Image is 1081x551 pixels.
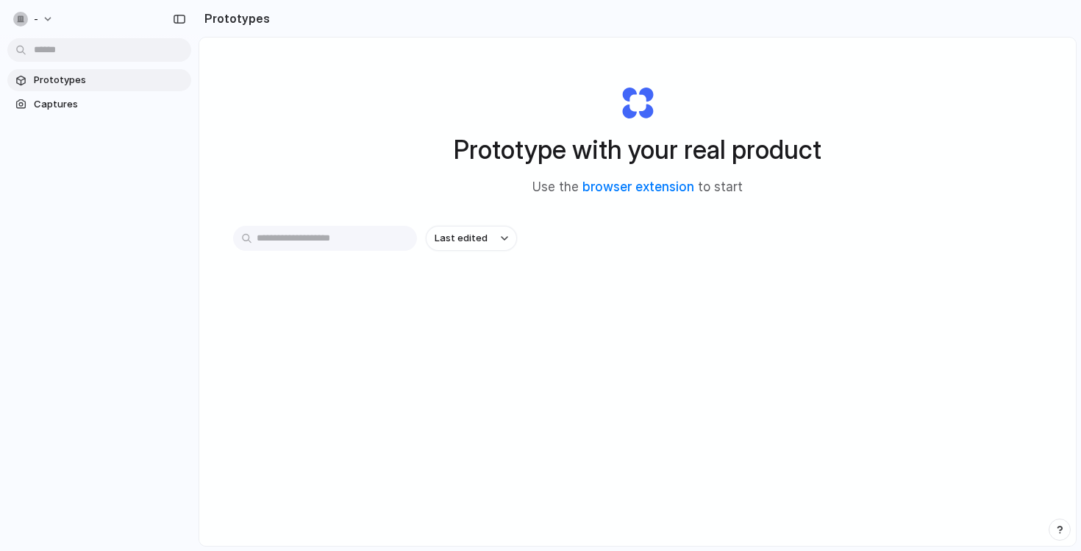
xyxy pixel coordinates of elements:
[199,10,270,27] h2: Prototypes
[7,69,191,91] a: Prototypes
[7,7,61,31] button: -
[34,12,38,26] span: -
[7,93,191,115] a: Captures
[34,97,185,112] span: Captures
[532,178,743,197] span: Use the to start
[582,179,694,194] a: browser extension
[435,231,488,246] span: Last edited
[454,130,821,169] h1: Prototype with your real product
[426,226,517,251] button: Last edited
[34,73,185,88] span: Prototypes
